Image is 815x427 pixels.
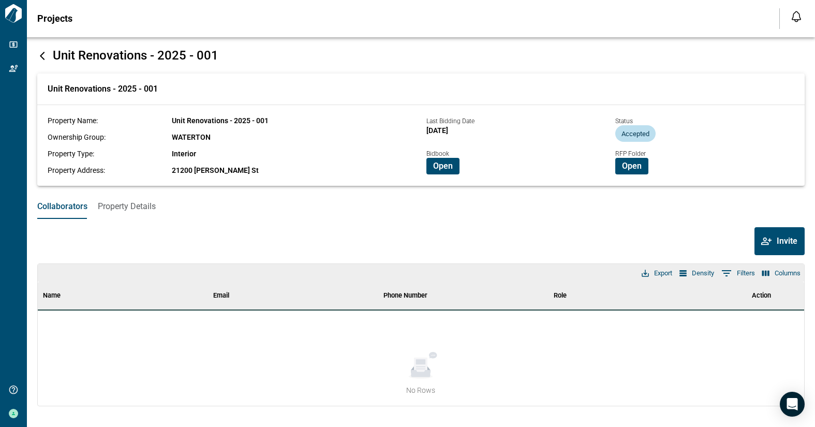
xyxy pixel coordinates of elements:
div: Open Intercom Messenger [780,392,805,417]
div: Name [38,281,208,310]
div: Action [719,281,804,310]
span: Interior [172,150,196,158]
span: Ownership Group: [48,133,106,141]
div: Role [554,281,567,310]
span: [DATE] [426,126,448,135]
div: Name [43,281,61,310]
span: Property Type: [48,150,94,158]
button: Density [677,267,717,280]
button: Open [426,158,460,174]
span: Invite [777,236,797,246]
span: Unit Renovations - 2025 - 001 [172,116,269,125]
span: Projects [37,13,72,24]
div: Phone Number [383,281,427,310]
a: Open [426,160,460,170]
button: Show filters [719,265,758,282]
div: base tabs [27,194,815,219]
span: Property Details [98,201,156,212]
div: Email [213,281,229,310]
button: Open [615,158,648,174]
button: Select columns [760,267,803,280]
span: Property Name: [48,116,98,125]
span: Property Address: [48,166,105,174]
button: Export [639,267,675,280]
span: Unit Renovations - 2025 - 001 [53,48,218,63]
span: Status [615,117,633,125]
span: Unit Renovations - 2025 - 001 [48,84,158,94]
span: WATERTON [172,133,211,141]
button: Invite [754,227,805,255]
button: Open notification feed [788,8,805,25]
div: Action [752,281,771,310]
span: Collaborators [37,201,87,212]
span: Last Bidding Date [426,117,475,125]
a: Open [615,160,648,170]
span: Open [622,161,642,171]
div: Role [549,281,719,310]
span: Accepted [615,130,656,138]
span: No Rows [406,385,435,395]
span: Open [433,161,453,171]
span: RFP Folder [615,150,646,157]
span: 21200 [PERSON_NAME] St [172,166,259,174]
div: Email [208,281,378,310]
div: Phone Number [378,281,549,310]
span: Bidbook [426,150,449,157]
